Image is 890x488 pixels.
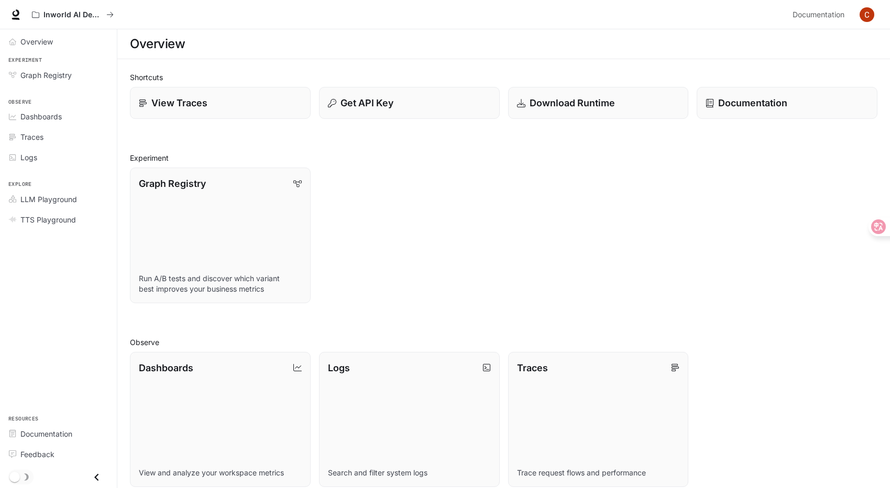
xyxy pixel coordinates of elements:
a: LogsSearch and filter system logs [319,352,500,487]
h1: Overview [130,34,185,54]
p: Inworld AI Demos [43,10,102,19]
h2: Experiment [130,152,877,163]
a: TTS Playground [4,210,113,229]
p: Traces [517,361,548,375]
p: Get API Key [340,96,393,110]
a: Overview [4,32,113,51]
p: Search and filter system logs [328,468,491,478]
button: Close drawer [85,467,108,488]
span: Feedback [20,449,54,460]
span: Dark mode toggle [9,471,20,482]
span: Dashboards [20,111,62,122]
a: LLM Playground [4,190,113,208]
p: Graph Registry [139,176,206,191]
span: LLM Playground [20,194,77,205]
p: Dashboards [139,361,193,375]
span: Documentation [793,8,844,21]
a: TracesTrace request flows and performance [508,352,689,487]
a: Dashboards [4,107,113,126]
a: Graph RegistryRun A/B tests and discover which variant best improves your business metrics [130,168,311,303]
p: Documentation [718,96,787,110]
span: Documentation [20,428,72,439]
h2: Observe [130,337,877,348]
a: Logs [4,148,113,167]
span: Traces [20,131,43,142]
p: Download Runtime [530,96,615,110]
span: Logs [20,152,37,163]
a: Traces [4,128,113,146]
span: Graph Registry [20,70,72,81]
span: TTS Playground [20,214,76,225]
button: User avatar [856,4,877,25]
p: Logs [328,361,350,375]
a: Feedback [4,445,113,463]
a: DashboardsView and analyze your workspace metrics [130,352,311,487]
a: Download Runtime [508,87,689,119]
p: Trace request flows and performance [517,468,680,478]
span: Overview [20,36,53,47]
a: View Traces [130,87,311,119]
h2: Shortcuts [130,72,877,83]
p: View Traces [151,96,207,110]
a: Documentation [4,425,113,443]
a: Documentation [697,87,877,119]
p: View and analyze your workspace metrics [139,468,302,478]
a: Graph Registry [4,66,113,84]
p: Run A/B tests and discover which variant best improves your business metrics [139,273,302,294]
img: User avatar [860,7,874,22]
button: Get API Key [319,87,500,119]
button: All workspaces [27,4,118,25]
a: Documentation [788,4,852,25]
